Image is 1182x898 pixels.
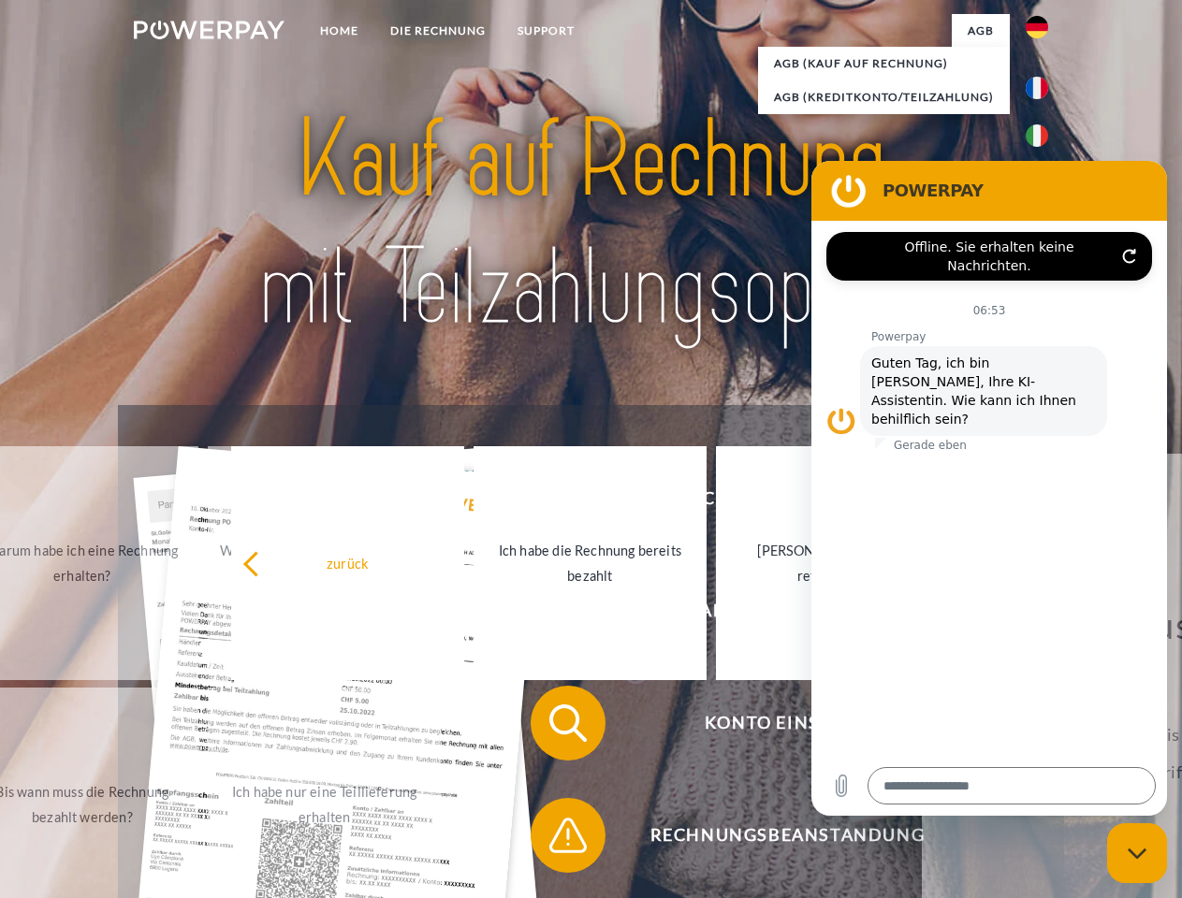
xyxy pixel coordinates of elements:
img: qb_warning.svg [545,812,591,859]
a: Was habe ich noch offen, ist meine Zahlung eingegangen? [208,446,441,680]
button: Konto einsehen [531,686,1017,760]
a: AGB (Kreditkonto/Teilzahlung) [758,80,1010,114]
span: Rechnungsbeanstandung [558,798,1016,873]
img: logo-powerpay-white.svg [134,21,285,39]
img: qb_search.svg [545,700,591,746]
img: title-powerpay_de.svg [179,90,1003,358]
a: SUPPORT [502,14,591,48]
img: fr [1026,77,1048,99]
iframe: Schaltfläche zum Öffnen des Messaging-Fensters; Konversation läuft [1107,823,1167,883]
button: Rechnungsbeanstandung [531,798,1017,873]
a: DIE RECHNUNG [374,14,502,48]
div: Ich habe die Rechnung bereits bezahlt [485,538,695,588]
div: [PERSON_NAME] wurde retourniert [727,538,938,588]
a: AGB (Kauf auf Rechnung) [758,47,1010,80]
span: Konto einsehen [558,686,1016,760]
div: Ich habe nur eine Teillieferung erhalten [219,779,430,830]
img: it [1026,124,1048,147]
iframe: Messaging-Fenster [811,161,1167,816]
img: de [1026,16,1048,38]
div: zurück [242,550,453,575]
a: agb [952,14,1010,48]
a: Home [304,14,374,48]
